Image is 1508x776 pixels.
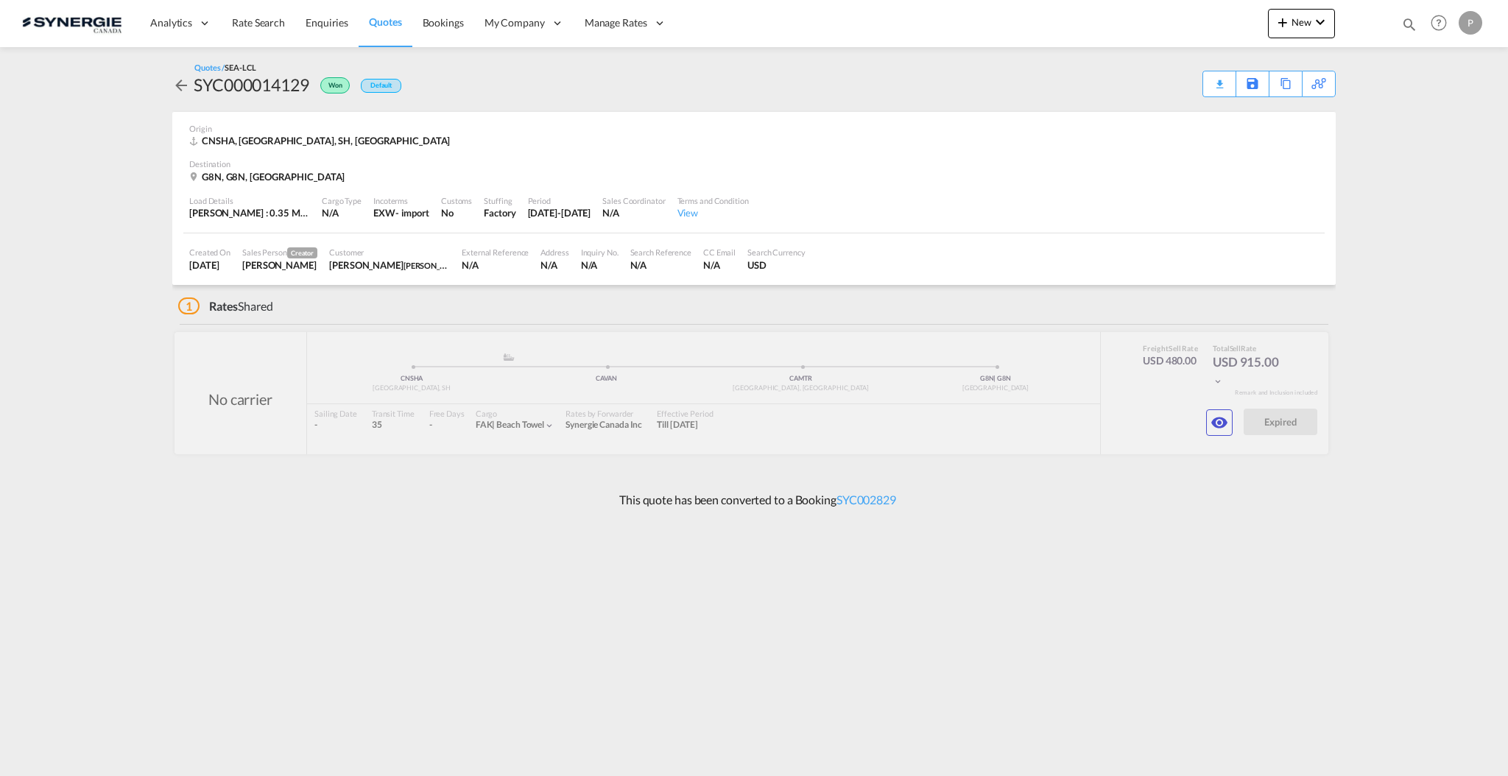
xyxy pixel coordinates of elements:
[194,73,309,96] div: SYC000014129
[1274,16,1329,28] span: New
[361,79,401,93] div: Default
[322,195,362,206] div: Cargo Type
[329,247,450,258] div: Customer
[1206,409,1233,436] button: icon-eye
[630,247,691,258] div: Search Reference
[423,16,464,29] span: Bookings
[462,258,529,272] div: N/A
[232,16,285,29] span: Rate Search
[287,247,317,258] span: Creator
[1211,74,1228,85] md-icon: icon-download
[540,258,568,272] div: N/A
[602,206,665,219] div: N/A
[329,258,450,272] div: Nathalie Tremblay
[189,170,348,183] div: G8N, G8N, Canada
[369,15,401,28] span: Quotes
[150,15,192,30] span: Analytics
[441,195,472,206] div: Customs
[242,247,317,258] div: Sales Person
[373,206,395,219] div: EXW
[1236,71,1269,96] div: Save As Template
[189,258,230,272] div: 18 Aug 2025
[581,247,619,258] div: Inquiry No.
[1268,9,1335,38] button: icon-plus 400-fgNewicon-chevron-down
[585,15,647,30] span: Manage Rates
[1401,16,1417,32] md-icon: icon-magnify
[540,247,568,258] div: Address
[328,81,346,95] span: Won
[322,206,362,219] div: N/A
[395,206,429,219] div: - import
[22,7,121,40] img: 1f56c880d42311ef80fc7dca854c8e59.png
[528,206,591,219] div: 31 Aug 2025
[373,195,429,206] div: Incoterms
[1459,11,1482,35] div: P
[747,258,806,272] div: USD
[528,195,591,206] div: Period
[194,62,256,73] div: Quotes /SEA-LCL
[581,258,619,272] div: N/A
[242,258,317,272] div: Rosa Ho
[1401,16,1417,38] div: icon-magnify
[189,206,310,219] div: [PERSON_NAME] : 0.35 MT | Volumetric Wt : 2.00 CBM | Chargeable Wt : 2.00 W/M
[309,73,353,96] div: Won
[202,135,450,147] span: CNSHA, [GEOGRAPHIC_DATA], SH, [GEOGRAPHIC_DATA]
[178,298,273,314] div: Shared
[1211,414,1228,431] md-icon: icon-eye
[836,493,896,507] a: SYC002829
[225,63,256,72] span: SEA-LCL
[1211,71,1228,85] div: Quote PDF is not available at this time
[1311,13,1329,31] md-icon: icon-chevron-down
[484,195,515,206] div: Stuffing
[1426,10,1451,35] span: Help
[178,297,200,314] span: 1
[189,134,454,147] div: CNSHA, Shanghai, SH, Europe
[703,247,736,258] div: CC Email
[189,247,230,258] div: Created On
[462,247,529,258] div: External Reference
[747,247,806,258] div: Search Currency
[677,206,749,219] div: View
[172,77,190,94] md-icon: icon-arrow-left
[1426,10,1459,37] div: Help
[630,258,691,272] div: N/A
[189,158,1319,169] div: Destination
[189,195,310,206] div: Load Details
[484,206,515,219] div: Factory Stuffing
[404,259,465,271] span: [PERSON_NAME]
[306,16,348,29] span: Enquiries
[677,195,749,206] div: Terms and Condition
[485,15,545,30] span: My Company
[189,123,1319,134] div: Origin
[703,258,736,272] div: N/A
[612,492,896,508] p: This quote has been converted to a Booking
[441,206,472,219] div: No
[602,195,665,206] div: Sales Coordinator
[1274,13,1292,31] md-icon: icon-plus 400-fg
[172,73,194,96] div: icon-arrow-left
[209,299,239,313] span: Rates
